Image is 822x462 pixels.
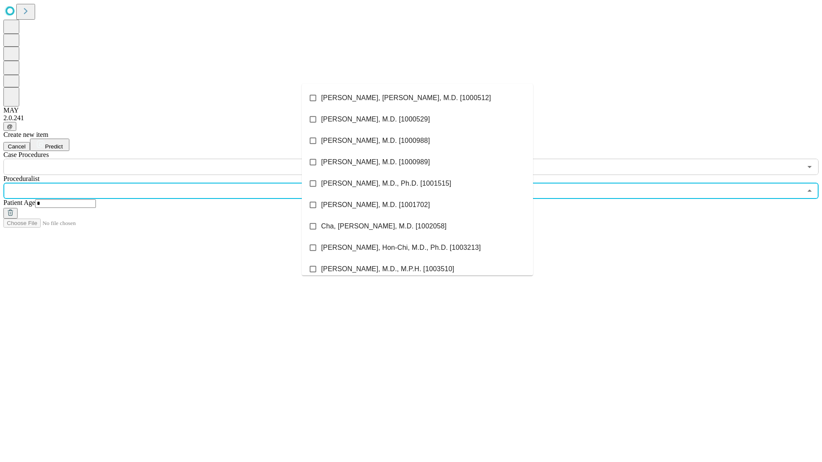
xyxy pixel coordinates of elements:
[321,264,454,274] span: [PERSON_NAME], M.D., M.P.H. [1003510]
[321,93,491,103] span: [PERSON_NAME], [PERSON_NAME], M.D. [1000512]
[3,131,48,138] span: Create new item
[3,142,30,151] button: Cancel
[3,114,819,122] div: 2.0.241
[321,136,430,146] span: [PERSON_NAME], M.D. [1000988]
[3,151,49,158] span: Scheduled Procedure
[3,175,39,182] span: Proceduralist
[321,221,447,231] span: Cha, [PERSON_NAME], M.D. [1002058]
[30,139,69,151] button: Predict
[321,114,430,124] span: [PERSON_NAME], M.D. [1000529]
[321,200,430,210] span: [PERSON_NAME], M.D. [1001702]
[321,157,430,167] span: [PERSON_NAME], M.D. [1000989]
[7,123,13,130] span: @
[3,107,819,114] div: MAY
[804,161,816,173] button: Open
[321,243,481,253] span: [PERSON_NAME], Hon-Chi, M.D., Ph.D. [1003213]
[804,185,816,197] button: Close
[321,178,451,189] span: [PERSON_NAME], M.D., Ph.D. [1001515]
[3,122,16,131] button: @
[3,199,35,206] span: Patient Age
[45,143,63,150] span: Predict
[8,143,26,150] span: Cancel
